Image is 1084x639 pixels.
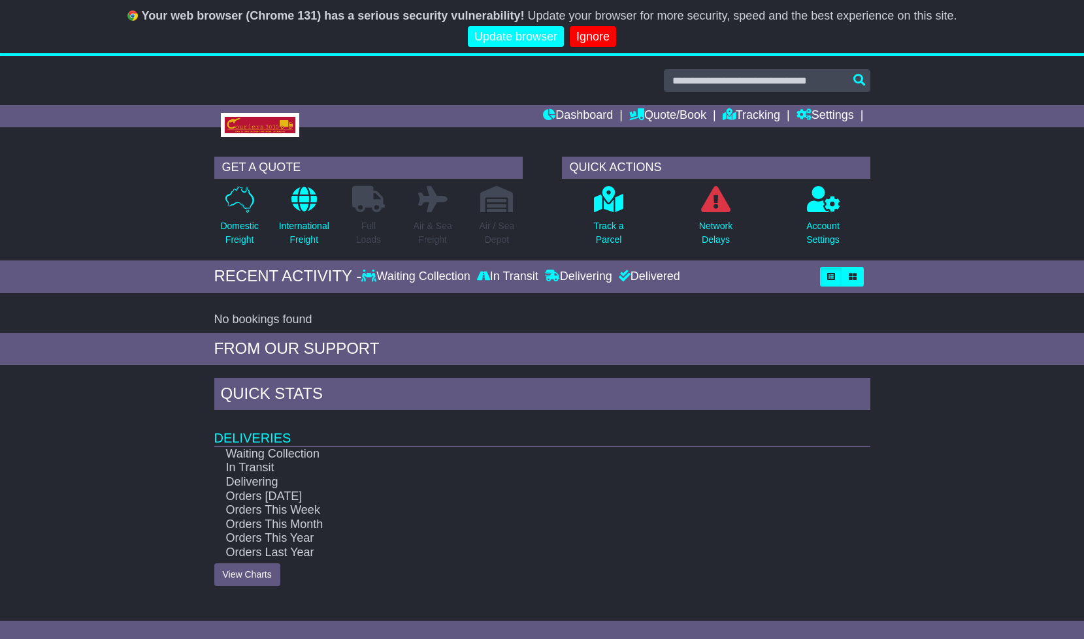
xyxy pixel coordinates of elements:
[474,270,542,284] div: In Transit
[616,270,680,284] div: Delivered
[361,270,473,284] div: Waiting Collection
[278,185,330,254] a: InternationalFreight
[480,219,515,247] p: Air / Sea Depot
[214,490,806,504] td: Orders [DATE]
[570,26,616,48] a: Ignore
[142,9,525,22] b: Your web browser (Chrome 131) has a serious security vulnerability!
[806,185,840,254] a: AccountSettings
[468,26,564,48] a: Update browser
[527,9,957,22] span: Update your browser for more security, speed and the best experience on this site.
[214,503,806,518] td: Orders This Week
[214,313,870,327] div: No bookings found
[214,475,806,490] td: Delivering
[414,219,452,247] p: Air & Sea Freight
[542,270,616,284] div: Delivering
[279,219,329,247] p: International Freight
[214,267,362,286] div: RECENT ACTIVITY -
[806,219,840,247] p: Account Settings
[214,378,870,413] div: Quick Stats
[220,219,258,247] p: Domestic Freight
[214,461,806,475] td: In Transit
[220,185,259,254] a: DomesticFreight
[593,185,624,254] a: Track aParcel
[543,105,613,127] a: Dashboard
[797,105,854,127] a: Settings
[214,518,806,532] td: Orders This Month
[593,219,623,247] p: Track a Parcel
[352,219,385,247] p: Full Loads
[214,413,870,446] td: Deliveries
[214,563,280,586] a: View Charts
[214,446,806,461] td: Waiting Collection
[562,157,870,179] div: QUICK ACTIONS
[698,185,733,254] a: NetworkDelays
[723,105,780,127] a: Tracking
[214,157,523,179] div: GET A QUOTE
[214,339,870,358] div: FROM OUR SUPPORT
[629,105,706,127] a: Quote/Book
[214,546,806,560] td: Orders Last Year
[699,219,732,247] p: Network Delays
[214,531,806,546] td: Orders This Year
